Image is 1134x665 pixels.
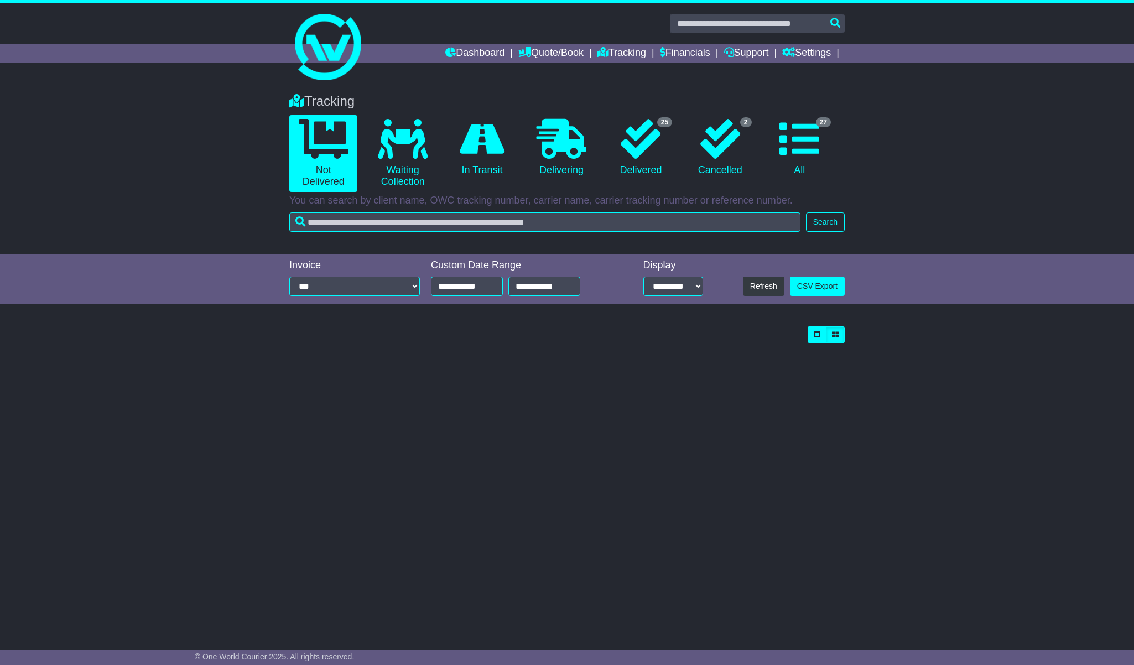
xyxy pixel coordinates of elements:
[724,44,769,63] a: Support
[195,652,355,661] span: © One World Courier 2025. All rights reserved.
[657,117,672,127] span: 25
[597,44,646,63] a: Tracking
[643,259,703,272] div: Display
[766,115,834,180] a: 27 All
[284,93,850,110] div: Tracking
[289,195,845,207] p: You can search by client name, OWC tracking number, carrier name, carrier tracking number or refe...
[806,212,845,232] button: Search
[445,44,504,63] a: Dashboard
[431,259,608,272] div: Custom Date Range
[816,117,831,127] span: 27
[686,115,754,180] a: 2 Cancelled
[790,277,845,296] a: CSV Export
[660,44,710,63] a: Financials
[518,44,584,63] a: Quote/Book
[740,117,752,127] span: 2
[448,115,516,180] a: In Transit
[782,44,831,63] a: Settings
[368,115,436,192] a: Waiting Collection
[289,259,420,272] div: Invoice
[607,115,675,180] a: 25 Delivered
[289,115,357,192] a: Not Delivered
[743,277,784,296] button: Refresh
[527,115,595,180] a: Delivering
